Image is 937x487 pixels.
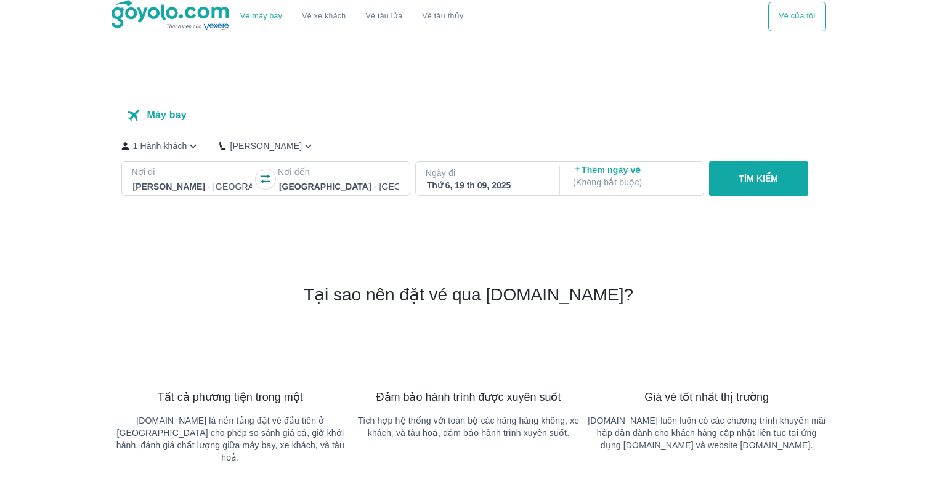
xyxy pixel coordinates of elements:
[739,172,778,185] p: TÌM KIẾM
[588,414,826,451] p: [DOMAIN_NAME] luôn luôn có các chương trình khuyến mãi hấp dẫn dành cho khách hàng cập nhật liên ...
[237,109,281,121] p: Xe khách
[278,166,400,178] p: Nơi đến
[133,140,187,152] p: 1 Hành khách
[240,12,282,21] a: Vé máy bay
[112,54,826,78] h1: Đặt vé máy bay giá rẻ
[679,326,734,380] img: banner
[219,140,315,153] button: [PERSON_NAME]
[573,164,692,176] p: Thêm ngày về
[112,98,385,132] div: transportation tabs
[304,284,633,306] h2: Tại sao nên đặt vé qua [DOMAIN_NAME]?
[147,109,186,121] p: Máy bay
[121,140,200,153] button: 1 Hành khách
[709,161,808,196] button: TÌM KIẾM
[768,2,825,31] div: choose transportation mode
[230,140,302,152] p: [PERSON_NAME]
[112,414,350,464] p: [DOMAIN_NAME] là nền tảng đặt vé đầu tiên ở [GEOGRAPHIC_DATA] cho phép so sánh giá cả, giờ khởi h...
[573,176,692,188] p: ( Không bắt buộc )
[440,326,496,380] img: banner
[349,414,588,439] p: Tích hợp hệ thống với toàn bộ các hãng hàng không, xe khách, và tàu hoả, đảm bảo hành trình xuyên...
[427,179,546,191] div: Thứ 6, 19 th 09, 2025
[376,390,561,404] span: Đảm bảo hành trình được xuyên suốt
[356,2,413,31] a: Vé tàu lửa
[132,166,254,178] p: Nơi đi
[331,109,370,121] p: Tàu hỏa
[203,326,258,380] img: banner
[644,390,769,404] span: Giá vé tốt nhất thị trường
[302,12,346,21] a: Vé xe khách
[426,167,548,179] p: Ngày đi
[768,2,825,31] button: Vé của tôi
[230,2,473,31] div: choose transportation mode
[412,2,473,31] button: Vé tàu thủy
[158,390,303,404] span: Tất cả phương tiện trong một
